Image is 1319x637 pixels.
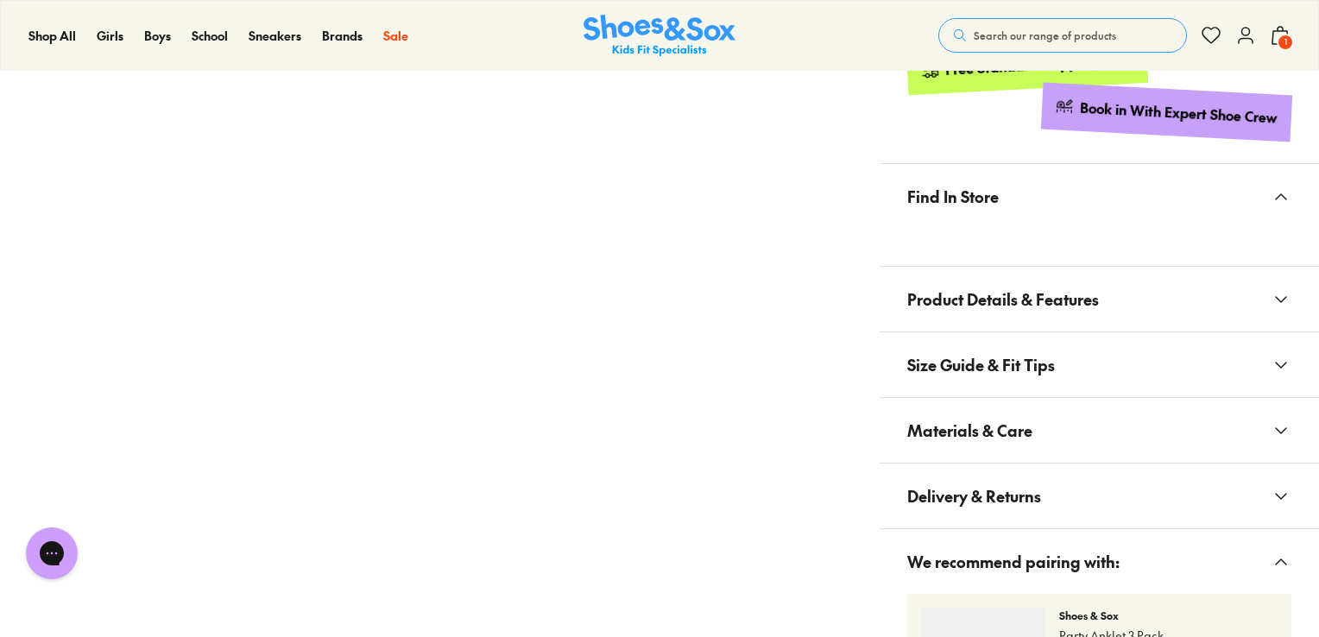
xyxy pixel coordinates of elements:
span: Size Guide & Fit Tips [907,339,1055,390]
a: School [192,27,228,45]
span: Find In Store [907,171,999,222]
a: Boys [144,27,171,45]
a: Girls [97,27,123,45]
a: Sale [383,27,408,45]
span: Materials & Care [907,405,1032,456]
p: Shoes & Sox [1059,608,1278,623]
a: Sneakers [249,27,301,45]
span: School [192,27,228,44]
a: Shoes & Sox [584,15,735,57]
span: We recommend pairing with: [907,536,1120,587]
span: Boys [144,27,171,44]
a: Book in With Expert Shoe Crew [1041,83,1292,142]
span: Sneakers [249,27,301,44]
button: Materials & Care [880,398,1319,463]
button: Delivery & Returns [880,464,1319,528]
button: Find In Store [880,164,1319,229]
img: SNS_Logo_Responsive.svg [584,15,735,57]
button: 1 [1270,16,1291,54]
span: Product Details & Features [907,274,1099,325]
button: Size Guide & Fit Tips [880,332,1319,397]
span: Girls [97,27,123,44]
span: Delivery & Returns [907,470,1041,521]
button: We recommend pairing with: [880,529,1319,594]
span: Search our range of products [974,28,1116,43]
span: 1 [1277,34,1294,51]
div: Book in With Expert Shoe Crew [1080,98,1278,128]
span: Shop All [28,27,76,44]
button: Product Details & Features [880,267,1319,331]
span: Sale [383,27,408,44]
a: Brands [322,27,363,45]
iframe: Find in Store [907,229,1291,245]
a: Shop All [28,27,76,45]
iframe: Gorgias live chat messenger [17,521,86,585]
button: Search our range of products [938,18,1187,53]
span: Brands [322,27,363,44]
